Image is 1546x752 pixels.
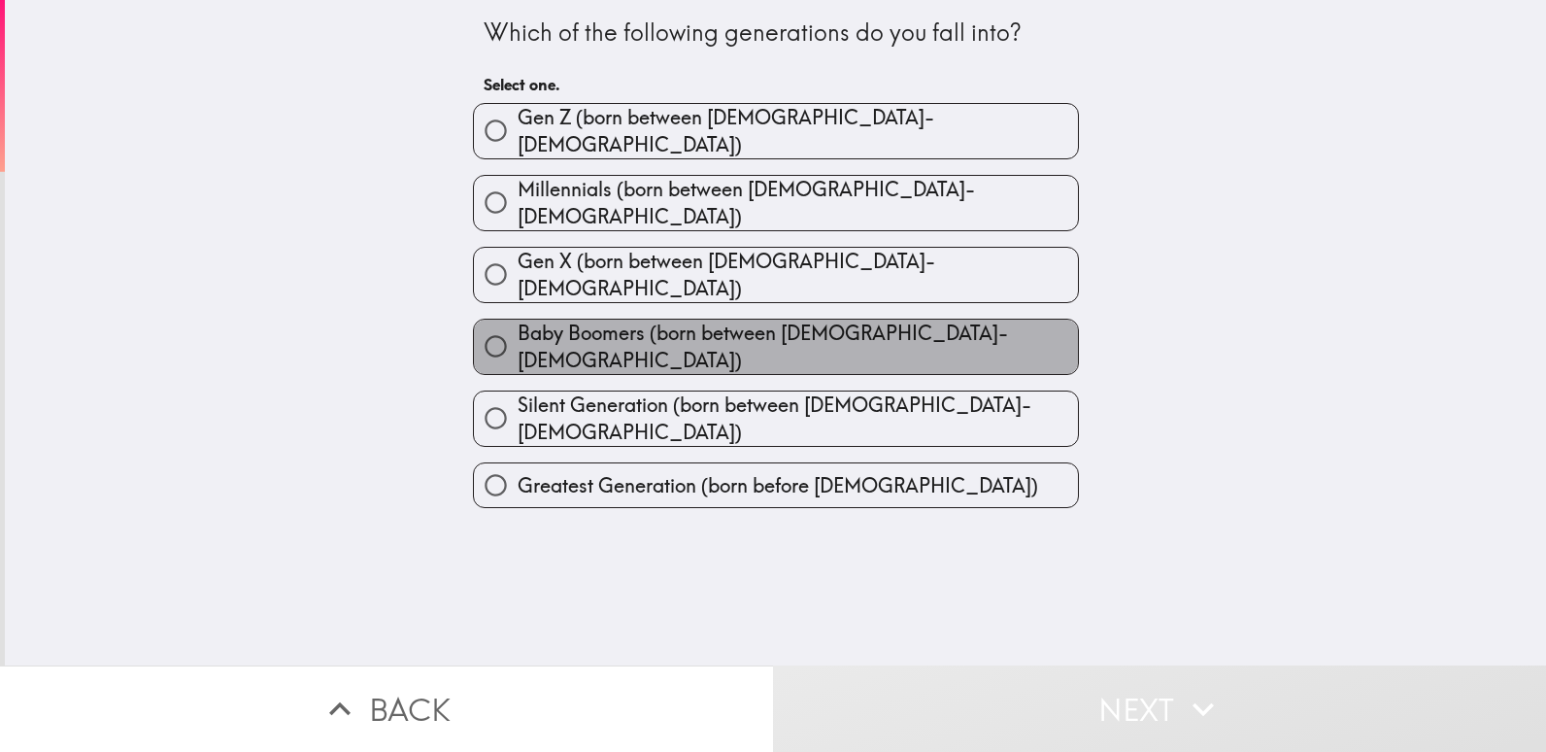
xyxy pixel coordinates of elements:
[518,472,1038,499] span: Greatest Generation (born before [DEMOGRAPHIC_DATA])
[484,74,1068,95] h6: Select one.
[474,248,1078,302] button: Gen X (born between [DEMOGRAPHIC_DATA]-[DEMOGRAPHIC_DATA])
[518,104,1078,158] span: Gen Z (born between [DEMOGRAPHIC_DATA]-[DEMOGRAPHIC_DATA])
[474,176,1078,230] button: Millennials (born between [DEMOGRAPHIC_DATA]-[DEMOGRAPHIC_DATA])
[474,463,1078,507] button: Greatest Generation (born before [DEMOGRAPHIC_DATA])
[518,248,1078,302] span: Gen X (born between [DEMOGRAPHIC_DATA]-[DEMOGRAPHIC_DATA])
[773,666,1546,752] button: Next
[518,320,1078,374] span: Baby Boomers (born between [DEMOGRAPHIC_DATA]-[DEMOGRAPHIC_DATA])
[474,392,1078,446] button: Silent Generation (born between [DEMOGRAPHIC_DATA]-[DEMOGRAPHIC_DATA])
[474,104,1078,158] button: Gen Z (born between [DEMOGRAPHIC_DATA]-[DEMOGRAPHIC_DATA])
[518,176,1078,230] span: Millennials (born between [DEMOGRAPHIC_DATA]-[DEMOGRAPHIC_DATA])
[484,17,1068,50] div: Which of the following generations do you fall into?
[518,392,1078,446] span: Silent Generation (born between [DEMOGRAPHIC_DATA]-[DEMOGRAPHIC_DATA])
[474,320,1078,374] button: Baby Boomers (born between [DEMOGRAPHIC_DATA]-[DEMOGRAPHIC_DATA])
